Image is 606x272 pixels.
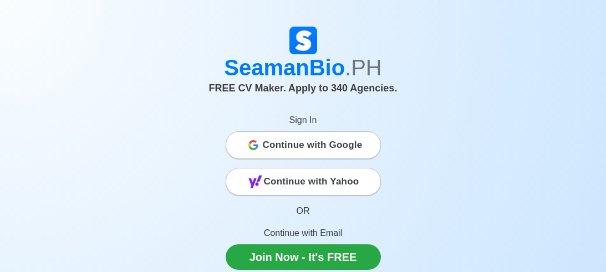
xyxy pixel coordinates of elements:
button: Continue with Google [226,131,381,159]
span: .PH [345,55,382,80]
img: Logo [289,27,317,54]
a: Join Now - It's FREE [226,244,381,270]
span: Continue with Yahoo [264,171,359,193]
span: FREE CV Maker. Apply to 340 Agencies. [209,83,398,94]
h1: SeamanBio [45,54,561,81]
button: Continue with Yahoo [226,168,381,196]
p: Sign In [226,114,381,127]
span: Continue with Google [263,134,363,156]
p: OR [226,204,381,218]
p: Continue with Email [226,227,381,240]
